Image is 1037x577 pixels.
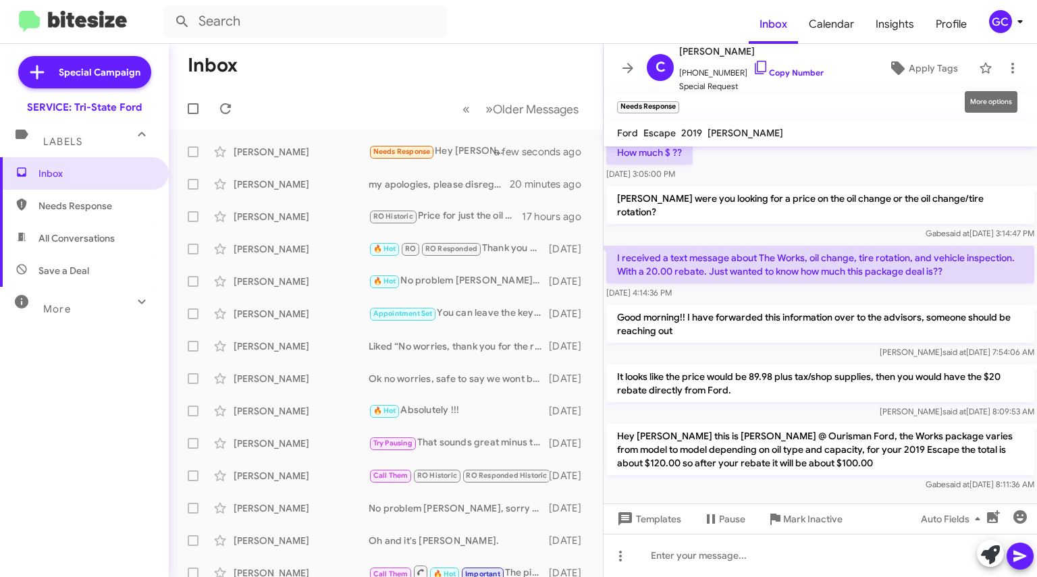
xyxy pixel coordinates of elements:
a: Insights [865,5,925,44]
div: [PERSON_NAME] [234,177,369,191]
div: [PERSON_NAME] [234,145,369,159]
div: [PERSON_NAME] [234,210,369,223]
span: Apply Tags [909,56,958,80]
span: Try Pausing [373,439,413,447]
div: More options [965,91,1017,113]
button: Previous [454,95,478,123]
a: Profile [925,5,978,44]
h1: Inbox [188,55,238,76]
div: [DATE] [549,437,592,450]
button: Templates [604,507,692,531]
div: SERVICE: Tri-State Ford [27,101,142,114]
div: [PERSON_NAME] [234,501,369,515]
span: Pause [719,507,745,531]
div: [DATE] [549,501,592,515]
span: [PHONE_NUMBER] [679,59,824,80]
span: Special Campaign [59,65,140,79]
span: said at [946,228,969,238]
span: RO Responded [425,244,477,253]
span: 2019 [681,127,702,139]
small: Needs Response [617,101,679,113]
button: GC [978,10,1022,33]
div: GC [989,10,1012,33]
a: Copy Number [753,67,824,78]
div: You can leave the key in the vehicle or hand it to them. They will be there to pick up at about 9... [369,306,549,321]
button: Auto Fields [910,507,996,531]
div: Oh and it's [PERSON_NAME]. [369,534,549,547]
nav: Page navigation example [455,95,587,123]
div: [PERSON_NAME] [234,534,369,547]
span: Ford [617,127,638,139]
span: All Conversations [38,231,115,245]
div: Ok I completely understand that, just let us know if we can ever help. [369,468,549,483]
div: [DATE] [549,307,592,321]
input: Search [163,5,447,38]
div: Absolutely !!! [369,403,549,418]
a: Inbox [749,5,798,44]
span: Gabe [DATE] 3:14:47 PM [926,228,1034,238]
button: Next [477,95,587,123]
span: [PERSON_NAME] [DATE] 7:54:06 AM [880,347,1034,357]
span: said at [942,406,966,416]
div: [PERSON_NAME] [234,372,369,385]
p: How much $ ?? [606,140,693,165]
span: said at [946,479,969,489]
span: RO Historic [373,212,413,221]
p: I received a text message about The Works, oil change, tire rotation, and vehicle inspection. Wit... [606,246,1034,283]
span: C [656,57,666,78]
button: Apply Tags [873,56,972,80]
div: Price for just the oil and filter would be about $150.00, the oil change labor is $35.00, parts t... [369,209,522,224]
button: Mark Inactive [756,507,853,531]
p: It looks like the price would be 89.98 plus tax/shop supplies, then you would have the $20 rebate... [606,364,1034,402]
span: Needs Response [373,147,431,156]
div: [DATE] [549,275,592,288]
span: RO Historic [417,471,457,480]
p: Hey [PERSON_NAME] this is [PERSON_NAME] @ Ourisman Ford, the Works package varies from model to m... [606,424,1034,475]
div: No problem [PERSON_NAME], just let us know if we can ever help. Thank you [369,273,549,289]
div: [DATE] [549,242,592,256]
span: Templates [614,507,681,531]
div: Liked “No worries, thank you for the reply and update! If you are ever in the area and need assis... [369,339,549,353]
div: [PERSON_NAME] [234,469,369,483]
div: [DATE] [549,534,592,547]
a: Calendar [798,5,865,44]
span: [PERSON_NAME] [679,43,824,59]
span: Auto Fields [921,507,986,531]
div: [PERSON_NAME] [234,242,369,256]
span: « [462,101,470,117]
div: [PERSON_NAME] [234,404,369,418]
div: my apologies, please disregard the system generated text [369,177,511,191]
span: 🔥 Hot [373,244,396,253]
span: [PERSON_NAME] [708,127,783,139]
div: Ok no worries, safe to say we wont be seeing you for service needs. If you are ever in the area a... [369,372,549,385]
span: Save a Deal [38,264,89,277]
span: RO [405,244,416,253]
span: Escape [643,127,676,139]
p: Good morning!! I have forwarded this information over to the advisors, someone should be reaching... [606,305,1034,343]
span: [DATE] 4:14:36 PM [606,287,672,298]
span: Call Them [373,471,408,480]
span: Mark Inactive [783,507,843,531]
span: Appointment Set [373,309,433,318]
span: 🔥 Hot [373,406,396,415]
span: Special Request [679,80,824,93]
div: [PERSON_NAME] [234,339,369,353]
div: [PERSON_NAME] [234,307,369,321]
div: a few seconds ago [511,145,592,159]
div: [PERSON_NAME] [234,275,369,288]
button: Pause [692,507,756,531]
span: said at [942,347,966,357]
span: 🔥 Hot [373,277,396,285]
div: [PERSON_NAME] [234,437,369,450]
div: Thank you Mrs. [PERSON_NAME], just let us know if we can ever help. Have a great day! [369,241,549,256]
div: [DATE] [549,339,592,353]
span: [PERSON_NAME] [DATE] 8:09:53 AM [880,406,1034,416]
span: RO Responded Historic [466,471,547,480]
div: [DATE] [549,404,592,418]
div: 20 minutes ago [511,177,592,191]
span: Needs Response [38,199,153,213]
p: [PERSON_NAME] were you looking for a price on the oil change or the oil change/tire rotation? [606,186,1034,224]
